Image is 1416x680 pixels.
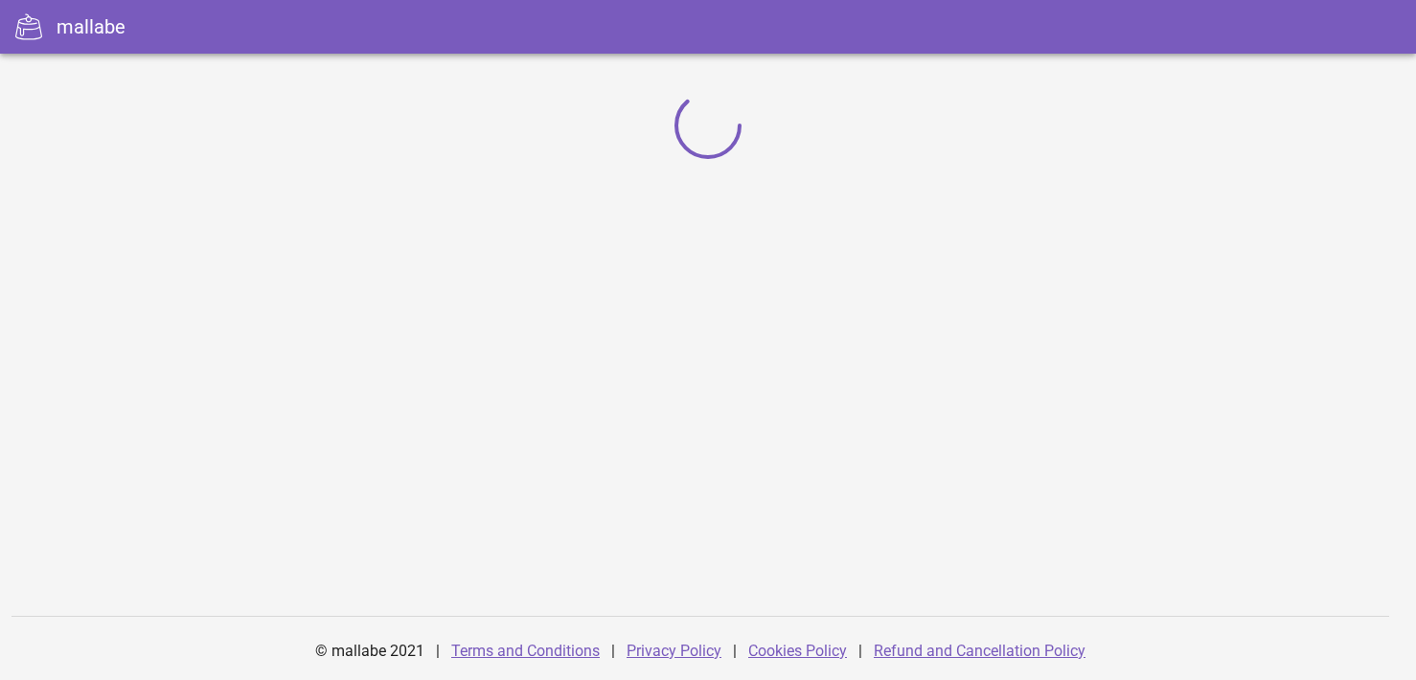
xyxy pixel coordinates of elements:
div: | [733,628,737,674]
a: Refund and Cancellation Policy [874,642,1085,660]
div: | [858,628,862,674]
a: Privacy Policy [627,642,721,660]
div: mallabe [57,12,126,41]
div: © mallabe 2021 [304,628,436,674]
div: | [436,628,440,674]
a: Cookies Policy [748,642,847,660]
div: | [611,628,615,674]
a: Terms and Conditions [451,642,600,660]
